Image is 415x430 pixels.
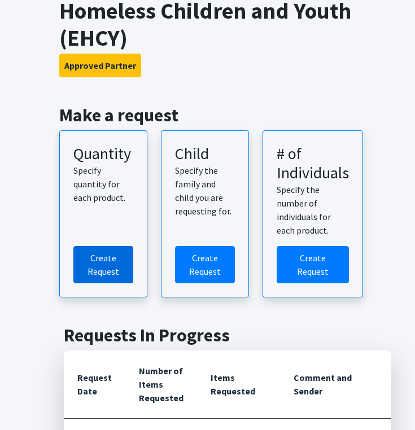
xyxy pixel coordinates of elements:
p: Specify quantity for each product. [73,164,133,204]
h3: Child [175,144,235,164]
th: Number of Items Requested [125,350,197,419]
button: Approved Partner [59,54,141,77]
h2: Requests In Progress [64,324,352,346]
h3: # of Individuals [277,144,349,182]
th: Request Date [64,350,125,419]
th: Items Requested [197,350,280,419]
p: Specify the number of individuals for each product. [277,183,349,237]
h2: Make a request [59,104,356,126]
a: Create a request for a child or family [175,246,235,283]
th: Comment and Sender [280,350,391,419]
a: Create a request by quantity [73,246,133,283]
p: Specify the family and child you are requesting for. [175,164,235,218]
h3: Quantity [73,144,133,164]
a: Create a request by number of individuals [277,246,349,283]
